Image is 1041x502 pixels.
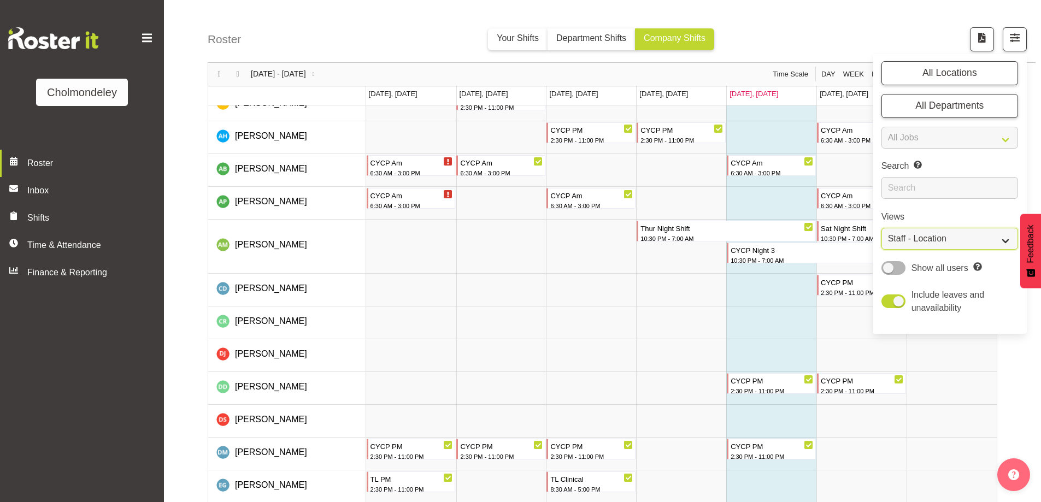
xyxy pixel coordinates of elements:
span: Department Shifts [556,33,626,43]
button: Next [231,69,245,80]
div: CYCP PM [821,374,903,387]
td: Danielle Jeffery resource [208,339,366,372]
div: 6:30 AM - 3:00 PM [731,168,813,178]
button: Previous [212,69,227,80]
span: [PERSON_NAME] [235,382,307,391]
div: Sat Night Shift [821,221,993,234]
span: Week [842,69,865,80]
input: Search [881,178,1018,199]
div: Dion McCormick"s event - CYCP PM Begin From Tuesday, September 16, 2025 at 2:30:00 PM GMT+12:00 E... [456,439,545,459]
a: [PERSON_NAME] [235,129,307,143]
img: Rosterit website logo [8,27,98,49]
div: 2:30 PM - 11:00 PM [731,452,813,462]
div: Dion McCormick"s event - CYCP PM Begin From Friday, September 19, 2025 at 2:30:00 PM GMT+12:00 En... [727,439,816,459]
label: Views [881,211,1018,224]
button: Feedback - Show survey [1020,214,1041,288]
span: Time & Attendance [27,239,142,252]
div: CYCP Am [821,123,903,136]
span: Inbox [27,184,158,197]
span: [PERSON_NAME] [235,284,307,293]
a: [PERSON_NAME] [235,238,307,251]
span: [PERSON_NAME] [235,349,307,358]
td: Diane Sowerby resource [208,405,366,438]
div: CYCP Night 3 [731,243,903,256]
button: Timeline Day [819,69,837,80]
div: CYCP PM [821,275,903,288]
span: Day [820,69,837,80]
div: Thur Night Shift [640,221,813,234]
div: Dion McCormick"s event - CYCP PM Begin From Wednesday, September 17, 2025 at 2:30:00 PM GMT+12:00... [546,439,636,459]
a: [PERSON_NAME] [235,413,307,426]
button: All Locations [881,61,1018,85]
a: [PERSON_NAME] [235,347,307,361]
span: [DATE] - [DATE] [250,69,307,80]
span: [PERSON_NAME] [235,415,307,424]
div: next period [228,63,247,86]
div: Ally Brown"s event - CYCP Am Begin From Tuesday, September 16, 2025 at 6:30:00 AM GMT+12:00 Ends ... [456,155,545,176]
label: Search [881,160,1018,173]
span: [PERSON_NAME] [235,240,307,249]
div: Alexzarn Harmer"s event - CYCP Am Begin From Saturday, September 20, 2025 at 6:30:00 AM GMT+12:00... [817,122,906,143]
div: 8:30 AM - 5:00 PM [550,485,633,494]
span: [DATE], [DATE] [549,90,598,98]
button: Timeline Week [841,69,866,80]
span: [DATE], [DATE] [820,90,868,98]
button: Your Shifts [488,28,548,50]
div: previous period [210,63,228,86]
div: Andrea McMurray"s event - CYCP Night 3 Begin From Friday, September 19, 2025 at 10:30:00 PM GMT+1... [727,243,906,263]
div: Amelie Paroll"s event - CYCP Am Begin From Monday, September 15, 2025 at 6:30:00 AM GMT+12:00 End... [367,188,456,209]
a: [PERSON_NAME] [235,446,307,459]
div: Cholmondeley [47,84,117,101]
span: Shifts [27,211,142,225]
div: Andrea McMurray"s event - Sat Night Shift Begin From Saturday, September 20, 2025 at 10:30:00 PM ... [817,221,996,241]
span: Show all users [911,263,968,273]
div: 2:30 PM - 11:00 PM [550,135,633,145]
div: 10:30 PM - 7:00 AM [731,256,903,265]
div: 6:30 AM - 3:00 PM [370,201,453,211]
a: [PERSON_NAME] [235,282,307,295]
span: [DATE], [DATE] [639,90,688,98]
span: Time Scale [772,69,809,80]
div: Dion McCormick"s event - CYCP PM Begin From Monday, September 15, 2025 at 2:30:00 PM GMT+12:00 En... [367,439,456,459]
div: Alexzarn Harmer"s event - CYCP PM Begin From Wednesday, September 17, 2025 at 2:30:00 PM GMT+12:0... [546,122,636,143]
div: CYCP PM [370,439,453,452]
div: Alexzarn Harmer"s event - CYCP PM Begin From Thursday, September 18, 2025 at 2:30:00 PM GMT+12:00... [637,122,726,143]
img: help-xxl-2.png [1008,469,1019,480]
span: Feedback [1024,225,1037,263]
button: Department Shifts [548,28,635,50]
td: Andrea McMurray resource [208,220,366,274]
div: 2:30 PM - 11:00 PM [460,452,543,462]
span: [PERSON_NAME] [235,197,307,206]
button: Download a PDF of the roster according to the set date range. [970,27,994,51]
span: All Departments [915,101,984,111]
td: Alexzarn Harmer resource [208,121,366,154]
div: CYCP PM [550,123,633,136]
div: Dejay Davison"s event - CYCP PM Begin From Friday, September 19, 2025 at 2:30:00 PM GMT+12:00 End... [727,373,816,394]
div: CYCP PM [550,439,633,452]
span: Company Shifts [644,33,705,43]
div: 2:30 PM - 11:00 PM [550,452,633,462]
h4: Roster [208,31,241,48]
span: Fortnight [871,69,914,80]
td: Camille Davidson resource [208,274,366,306]
a: [PERSON_NAME] [235,380,307,393]
span: Include leaves and unavailability [911,290,984,312]
div: 10:30 PM - 7:00 AM [640,234,813,244]
td: Dion McCormick resource [208,438,366,470]
span: [PERSON_NAME] [235,164,307,173]
div: Evie Gard"s event - TL PM Begin From Monday, September 15, 2025 at 2:30:00 PM GMT+12:00 Ends At M... [367,471,456,492]
div: CYCP Am [550,188,633,202]
div: 6:30 AM - 3:00 PM [821,201,903,211]
button: All Departments [881,94,1018,118]
button: Company Shifts [635,28,714,50]
div: Evie Gard"s event - TL Clinical Begin From Wednesday, September 17, 2025 at 8:30:00 AM GMT+12:00 ... [546,471,636,492]
span: All Locations [922,68,977,79]
div: CYCP Am [460,156,543,169]
span: [DATE], [DATE] [369,90,417,98]
td: Ally Brown resource [208,154,366,187]
td: Dejay Davison resource [208,372,366,405]
div: Andrea McMurray"s event - Thur Night Shift Begin From Thursday, September 18, 2025 at 10:30:00 PM... [637,221,816,241]
div: 2:30 PM - 11:00 PM [640,135,723,145]
span: Roster [27,157,158,170]
div: 6:30 AM - 3:00 PM [550,201,633,211]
